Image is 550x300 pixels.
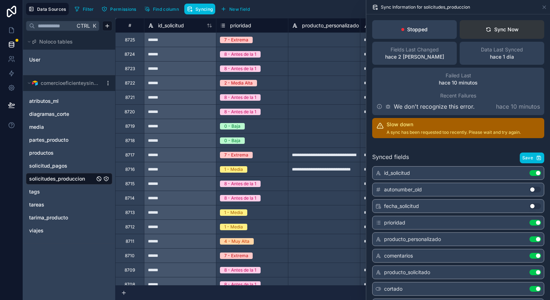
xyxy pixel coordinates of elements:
button: Airtable Logocomercioeficienteysingular [26,78,102,88]
a: viajes [29,227,95,234]
a: User [29,56,87,63]
div: productos [26,147,112,159]
div: 7 - Extrema [224,253,248,259]
button: Syncing [184,4,215,14]
a: partes_producto [29,136,95,144]
p: hace 2 [PERSON_NAME] [385,53,444,60]
span: Filter [83,6,94,12]
p: hace 10 minutos [496,102,540,111]
div: 8711 [126,238,134,244]
a: atributos_ml [29,97,95,105]
a: Permissions [99,4,141,14]
span: producto_personalizado [302,22,359,29]
div: 8 - Antes de la 1 [224,65,256,72]
span: productos [29,149,54,156]
div: media [26,121,112,133]
span: id_solicitud [384,169,410,177]
span: Synced fields [372,153,409,163]
a: tareas [29,201,95,208]
span: atributos_ml [29,97,59,105]
span: media [29,123,44,131]
div: 8 - Antes de la 1 [224,109,256,115]
span: Failed Last [446,72,471,79]
span: comercioeficienteysingular [41,79,99,87]
div: 0 - Baja [224,123,240,129]
span: tarima_producto [29,214,68,221]
div: 8719 [125,123,135,129]
button: Save [520,153,544,163]
span: User [29,56,40,63]
span: solicitudes_produccion [29,175,85,182]
button: Find column [142,4,181,14]
div: # [121,23,139,28]
a: tarima_producto [29,214,95,221]
span: Syncing [195,6,213,12]
span: Data Sources [37,6,66,12]
span: New field [229,6,250,12]
a: productos [29,149,95,156]
span: cortado [384,285,402,292]
span: Permissions [110,6,136,12]
span: fecha_solicitud [384,203,419,210]
div: 7 - Extrema [224,152,248,158]
div: 8713 [125,210,135,215]
div: 2 - Media Alta [224,80,253,86]
div: diagramas_corte [26,108,112,120]
span: prioridad [230,22,251,29]
span: producto_solicitado [384,269,430,276]
span: prioridad [384,219,405,226]
div: tareas [26,199,112,210]
button: Data Sources [26,3,69,15]
span: Save [522,155,533,161]
p: Stopped [407,26,428,33]
button: New field [218,4,252,14]
span: Data Last Synced [481,46,523,53]
div: 8722 [125,80,135,86]
span: solicitud_pagos [29,162,67,169]
button: Filter [72,4,96,14]
div: 8710 [125,253,135,259]
button: Noloco tables [26,37,108,47]
div: partes_producto [26,134,112,146]
div: tags [26,186,112,197]
span: diagramas_corte [29,110,69,118]
div: tarima_producto [26,212,112,223]
a: tags [29,188,95,195]
div: 8721 [125,95,135,100]
div: 8715 [125,181,135,187]
div: 8 - Antes de la 1 [224,281,256,288]
div: 8709 [125,267,135,273]
div: 1 - Media [224,166,243,173]
div: Sync Now [486,26,519,33]
span: comentarios [384,252,413,259]
div: User [26,54,112,65]
div: solicitudes_produccion [26,173,112,185]
span: Ctrl [76,21,91,30]
span: Noloco tables [39,38,73,45]
div: 8708 [125,282,135,287]
div: 0 - Baja [224,137,240,144]
div: 1 - Media [224,224,243,230]
span: viajes [29,227,44,234]
p: We don't recognize this error. [394,102,475,111]
span: tareas [29,201,44,208]
div: solicitud_pagos [26,160,112,172]
span: Recent Failures [440,92,476,99]
div: 1 - Media [224,209,243,216]
span: producto_personalizado [384,236,441,243]
button: Permissions [99,4,139,14]
div: 8716 [125,167,135,172]
div: 8 - Antes de la 1 [224,94,256,101]
div: viajes [26,225,112,236]
span: id_solicitud [158,22,184,29]
div: 8718 [125,138,135,144]
div: 8717 [125,152,135,158]
a: media [29,123,95,131]
div: 8 - Antes de la 1 [224,267,256,273]
div: 8720 [125,109,135,115]
div: 8724 [125,51,135,57]
span: Find column [153,6,179,12]
span: tags [29,188,40,195]
div: 8712 [125,224,135,230]
a: solicitud_pagos [29,162,95,169]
